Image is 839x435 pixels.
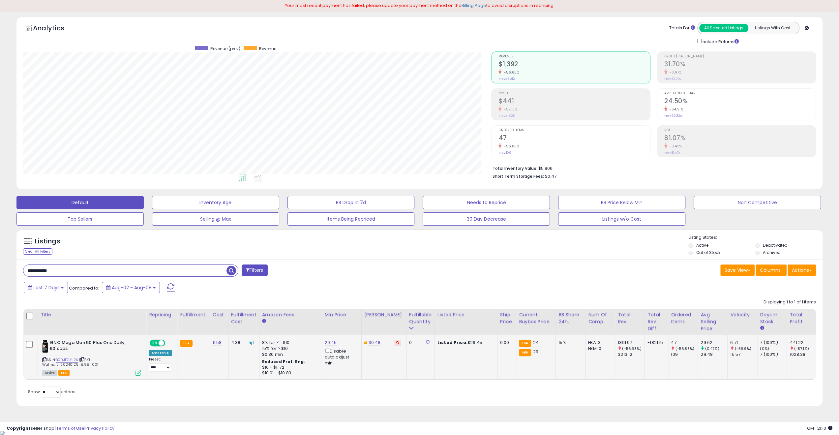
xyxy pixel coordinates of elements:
[262,318,266,324] small: Amazon Fees.
[42,370,57,376] span: All listings currently available for purchase on Amazon
[588,346,610,352] div: FBM: 0
[149,311,174,318] div: Repricing
[262,370,317,376] div: $10.01 - $10.83
[262,346,317,352] div: 15% for > $10
[618,311,642,325] div: Total Rev.
[262,365,317,370] div: $10 - $11.72
[501,107,517,112] small: -57.10%
[647,311,665,332] div: Total Rev. Diff.
[259,46,276,51] span: Revenue
[33,23,77,34] h5: Analytics
[492,166,537,171] b: Total Inventory Value:
[423,212,550,226] button: 30 Day Decrease
[558,311,583,325] div: BB Share 24h.
[42,340,48,353] img: 41GowaE1wYL._SL40_.jpg
[364,311,404,318] div: [PERSON_NAME]
[85,425,114,431] a: Privacy Policy
[519,340,531,347] small: FBA
[501,70,519,75] small: -56.68%
[112,284,152,291] span: Aug-02 - Aug-08
[34,284,60,291] span: Last 7 Days
[622,346,641,351] small: (-56.68%)
[664,129,816,132] span: ROI
[720,264,755,276] button: Save View
[730,352,757,357] div: 15.57
[242,264,267,276] button: Filters
[498,97,650,106] h2: $441
[56,425,84,431] a: Terms of Use
[760,346,769,351] small: (0%)
[498,151,511,155] small: Prev: 109
[688,234,823,241] p: Listing States:
[152,212,279,226] button: Selling @ Max
[285,2,554,9] span: Your most recent payment has failed, please update your payment method on the to avoid disruption...
[437,340,492,346] div: $29.45
[437,339,467,346] b: Listed Price:
[734,346,751,351] small: (-56.9%)
[696,250,720,255] label: Out of Stock
[102,282,160,293] button: Aug-02 - Aug-08
[369,339,381,346] a: 30.48
[764,299,816,305] div: Displaying 1 to 1 of 1 items
[28,388,75,395] span: Show: entries
[807,425,832,431] span: 2025-08-16 21:10 GMT
[262,340,317,346] div: 8% for <= $10
[492,173,544,179] b: Short Term Storage Fees:
[763,242,788,248] label: Deactivated
[760,267,781,273] span: Columns
[588,311,612,325] div: Num of Comp.
[667,144,682,149] small: -0.49%
[325,347,356,366] div: Disable auto adjust min
[692,38,747,45] div: Include Returns
[667,70,682,75] small: -0.97%
[24,282,68,293] button: Last 7 Days
[519,349,531,356] small: FBA
[558,212,685,226] button: Listings w/o Cost
[409,311,432,325] div: Fulfillable Quantity
[618,340,644,346] div: 1391.97
[213,311,225,318] div: Cost
[760,311,784,325] div: Days In Stock
[558,340,580,346] div: 15%
[545,173,556,179] span: $0.47
[790,311,814,325] div: Total Profit
[763,250,781,255] label: Archived
[149,350,172,356] div: Amazon AI
[58,370,70,376] span: FBA
[42,357,98,367] span: | SKU: Walmart_20240125_8.98_001
[287,212,415,226] button: Items Being Repriced
[498,129,650,132] span: Ordered Items
[500,340,511,346] div: 0.00
[671,352,698,357] div: 109
[262,359,305,364] b: Reduced Prof. Rng.
[664,114,682,118] small: Prev: 69.83%
[56,357,78,363] a: B00JECYJ2K
[462,2,486,9] a: Billing Page
[498,60,650,69] h2: $1,392
[669,25,695,31] div: Totals For
[760,325,764,331] small: Days In Stock.
[498,55,650,58] span: Revenue
[500,311,513,325] div: Ship Price
[588,340,610,346] div: FBA: 3
[501,144,519,149] small: -56.88%
[325,339,337,346] a: 29.45
[498,134,650,143] h2: 47
[701,352,727,357] div: 29.48
[498,114,514,118] small: Prev: $1,028
[231,340,254,346] div: 4.38
[50,340,130,354] b: GNC Mega Men 50 Plus One Daily, 60 caps
[705,346,719,351] small: (0.47%)
[664,151,680,155] small: Prev: 81.47%
[701,311,725,332] div: Avg Selling Price
[35,237,60,246] h5: Listings
[794,346,809,351] small: (-57.1%)
[437,311,494,318] div: Listed Price
[23,248,52,255] div: Clear All Filters
[760,340,787,346] div: 7 (100%)
[262,352,317,357] div: $0.30 min
[671,340,698,346] div: 47
[180,340,192,347] small: FBA
[618,352,644,357] div: 3213.12
[664,77,681,81] small: Prev: 32.01%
